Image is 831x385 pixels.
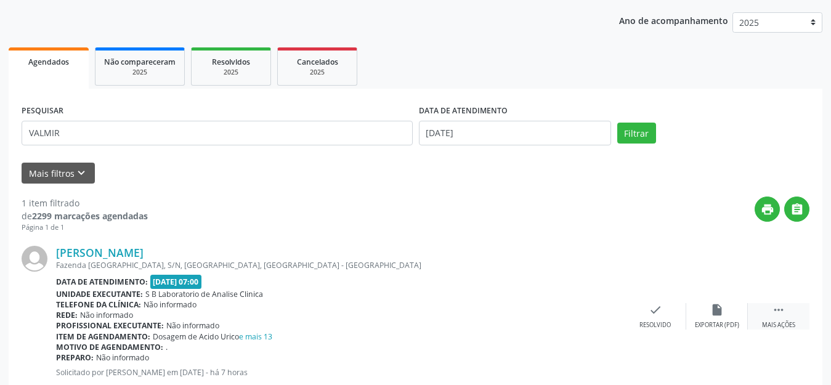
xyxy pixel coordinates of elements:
p: Solicitado por [PERSON_NAME] em [DATE] - há 7 horas [56,367,625,378]
b: Rede: [56,310,78,320]
span: Não informado [166,320,219,331]
i:  [790,203,804,216]
i: check [649,303,662,317]
div: 2025 [286,68,348,77]
label: DATA DE ATENDIMENTO [419,102,508,121]
div: 2025 [200,68,262,77]
b: Data de atendimento: [56,277,148,287]
span: Agendados [28,57,69,67]
div: Fazenda [GEOGRAPHIC_DATA], S/N, [GEOGRAPHIC_DATA], [GEOGRAPHIC_DATA] - [GEOGRAPHIC_DATA] [56,260,625,270]
a: e mais 13 [239,331,272,342]
span: [DATE] 07:00 [150,275,202,289]
i: keyboard_arrow_down [75,166,88,180]
a: [PERSON_NAME] [56,246,144,259]
i: insert_drive_file [710,303,724,317]
span: S B Laboratorio de Analise Clinica [145,289,263,299]
div: Resolvido [639,321,671,330]
i:  [772,303,785,317]
img: img [22,246,47,272]
b: Motivo de agendamento: [56,342,163,352]
b: Preparo: [56,352,94,363]
span: Dosagem de Acido Urico [153,331,272,342]
span: Não compareceram [104,57,176,67]
button: Filtrar [617,123,656,144]
b: Item de agendamento: [56,331,150,342]
span: Não informado [80,310,133,320]
p: Ano de acompanhamento [619,12,728,28]
button: print [755,197,780,222]
div: Mais ações [762,321,795,330]
strong: 2299 marcações agendadas [32,210,148,222]
div: de [22,209,148,222]
b: Telefone da clínica: [56,299,141,310]
span: . [166,342,168,352]
input: Nome, CNS [22,121,413,145]
button:  [784,197,809,222]
b: Profissional executante: [56,320,164,331]
button: Mais filtroskeyboard_arrow_down [22,163,95,184]
input: Selecione um intervalo [419,121,611,145]
div: 2025 [104,68,176,77]
b: Unidade executante: [56,289,143,299]
span: Cancelados [297,57,338,67]
span: Não informado [96,352,149,363]
div: Exportar (PDF) [695,321,739,330]
div: Página 1 de 1 [22,222,148,233]
i: print [761,203,774,216]
span: Resolvidos [212,57,250,67]
div: 1 item filtrado [22,197,148,209]
span: Não informado [144,299,197,310]
label: PESQUISAR [22,102,63,121]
